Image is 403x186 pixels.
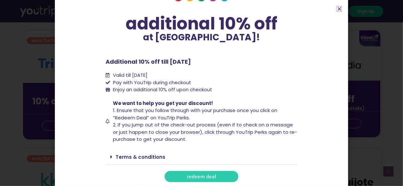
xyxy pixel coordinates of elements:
a: Terms & conditions [116,154,166,160]
span: Enjoy an additional 10% off upon checkout [113,86,212,93]
span: Pay with YouTrip during checkout [111,79,191,86]
div: additional 10% off [106,14,297,33]
p: at [GEOGRAPHIC_DATA]! [106,33,297,42]
span: We want to help you get your discount! [113,100,213,107]
a: redeem deal [165,171,238,182]
div: Terms & conditions [106,150,297,165]
span: redeem deal [187,174,216,179]
span: Valid till [DATE] [111,72,147,79]
span: 1. Ensure that you follow through with your purchase once you click on “Redeem Deal” on YouTrip P... [113,107,277,121]
span: 2. If you jump out of the check-out process (even if to check on a message or just happen to clos... [113,121,297,142]
p: Additional 10% off till [DATE] [106,57,297,66]
a: Close [337,6,342,11]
